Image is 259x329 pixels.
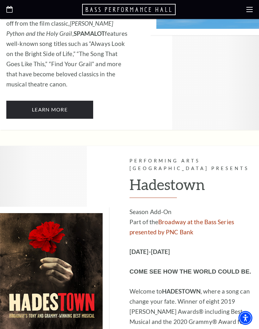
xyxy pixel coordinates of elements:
[6,6,13,13] a: Open this option
[129,207,253,237] p: Season Add-On Part of the
[6,20,113,37] em: [PERSON_NAME] Python and the Holy Grail
[74,30,105,37] strong: SPAMALOT
[238,311,252,325] div: Accessibility Menu
[129,218,234,236] a: Broadway at the Bass Series presented by PNC Bank
[129,248,170,255] strong: [DATE]-[DATE]
[129,157,253,173] p: Performing Arts [GEOGRAPHIC_DATA] Presents
[129,268,251,275] strong: COME SEE HOW THE WORLD COULD BE.
[129,176,253,198] h2: Hadestown
[162,288,201,295] strong: HADESTOWN
[82,3,177,16] a: Open this option
[6,101,93,118] a: Learn More Monty Python's Spamalot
